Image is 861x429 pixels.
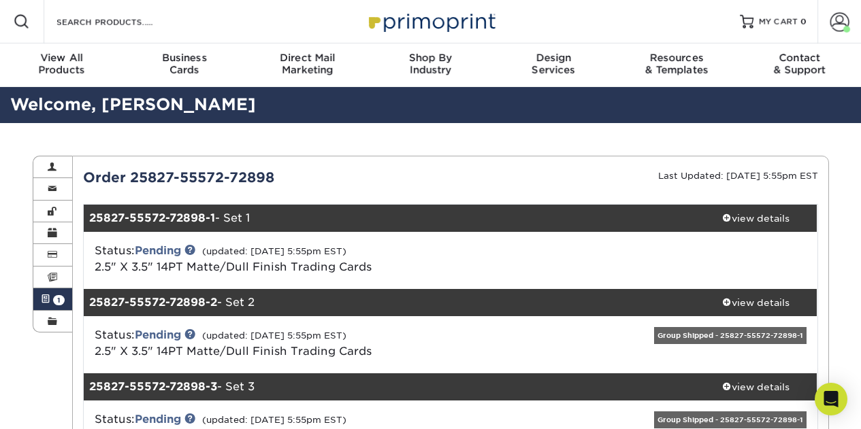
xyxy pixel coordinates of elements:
[658,171,818,181] small: Last Updated: [DATE] 5:55pm EST
[33,288,73,310] a: 1
[123,44,246,87] a: BusinessCards
[246,44,369,87] a: Direct MailMarketing
[492,44,615,87] a: DesignServices
[369,44,492,87] a: Shop ByIndustry
[363,7,499,36] img: Primoprint
[89,380,217,393] strong: 25827-55572-72898-3
[246,52,369,64] span: Direct Mail
[202,246,346,256] small: (updated: [DATE] 5:55pm EST)
[815,383,847,415] div: Open Intercom Messenger
[135,413,181,426] a: Pending
[695,380,817,394] div: view details
[202,415,346,425] small: (updated: [DATE] 5:55pm EST)
[738,52,861,76] div: & Support
[123,52,246,64] span: Business
[695,289,817,316] a: view details
[738,52,861,64] span: Contact
[135,328,181,341] a: Pending
[135,244,181,257] a: Pending
[95,345,372,358] a: 2.5" X 3.5" 14PT Matte/Dull Finish Trading Cards
[695,296,817,309] div: view details
[202,330,346,341] small: (updated: [DATE] 5:55pm EST)
[738,44,861,87] a: Contact& Support
[55,14,188,30] input: SEARCH PRODUCTS.....
[695,373,817,400] a: view details
[84,243,572,275] div: Status:
[53,295,65,305] span: 1
[615,44,738,87] a: Resources& Templates
[84,289,695,316] div: - Set 2
[759,16,798,28] span: MY CART
[246,52,369,76] div: Marketing
[84,205,695,232] div: - Set 1
[695,205,817,232] a: view details
[84,327,572,360] div: Status:
[73,167,451,188] div: Order 25827-55572-72898
[615,52,738,64] span: Resources
[492,52,615,64] span: Design
[369,52,492,76] div: Industry
[123,52,246,76] div: Cards
[84,373,695,400] div: - Set 3
[95,260,372,273] a: 2.5" X 3.5" 14PT Matte/Dull Finish Trading Cards
[89,211,215,224] strong: 25827-55572-72898-1
[615,52,738,76] div: & Templates
[3,388,116,424] iframe: Google Customer Reviews
[695,211,817,225] div: view details
[492,52,615,76] div: Services
[369,52,492,64] span: Shop By
[654,411,807,428] div: Group Shipped - 25827-55572-72898-1
[89,296,217,309] strong: 25827-55572-72898-2
[654,327,807,344] div: Group Shipped - 25827-55572-72898-1
[800,17,807,27] span: 0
